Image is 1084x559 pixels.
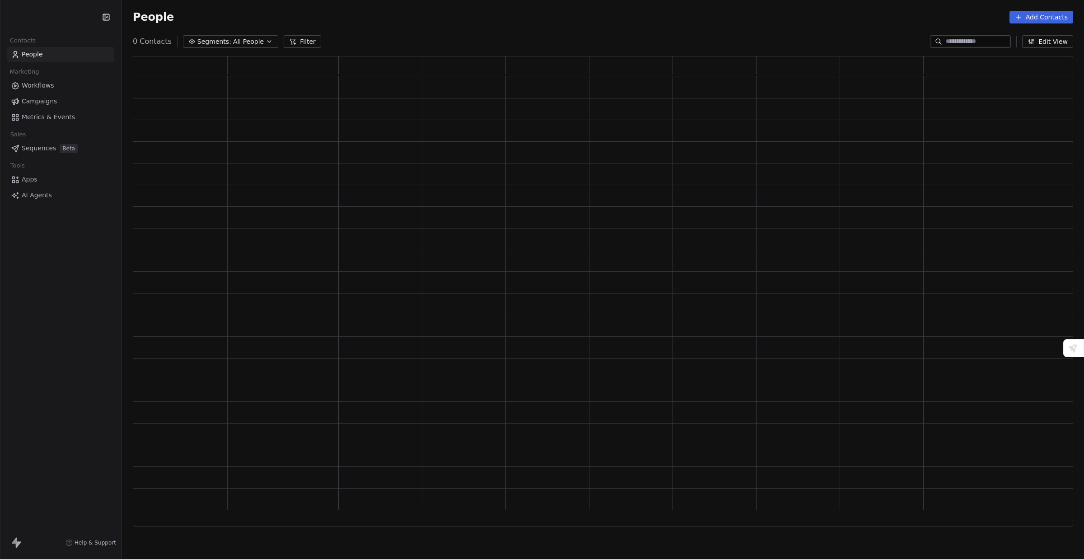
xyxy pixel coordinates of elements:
[7,78,114,93] a: Workflows
[22,50,43,59] span: People
[133,10,174,24] span: People
[1009,11,1073,23] button: Add Contacts
[6,128,30,141] span: Sales
[197,37,231,47] span: Segments:
[7,141,114,156] a: SequencesBeta
[6,65,43,79] span: Marketing
[22,112,75,122] span: Metrics & Events
[22,81,54,90] span: Workflows
[7,47,114,62] a: People
[7,110,114,125] a: Metrics & Events
[284,35,321,48] button: Filter
[7,94,114,109] a: Campaigns
[133,36,172,47] span: 0 Contacts
[6,159,28,172] span: Tools
[6,34,40,47] span: Contacts
[22,144,56,153] span: Sequences
[233,37,264,47] span: All People
[7,172,114,187] a: Apps
[22,97,57,106] span: Campaigns
[75,539,116,546] span: Help & Support
[60,144,78,153] span: Beta
[22,175,37,184] span: Apps
[65,539,116,546] a: Help & Support
[22,191,52,200] span: AI Agents
[7,188,114,203] a: AI Agents
[1022,35,1073,48] button: Edit View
